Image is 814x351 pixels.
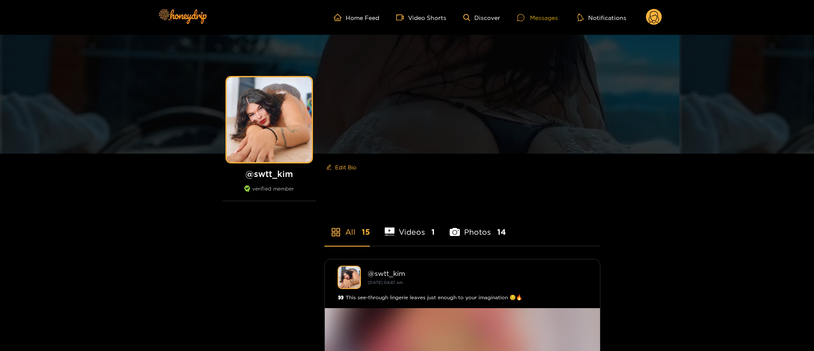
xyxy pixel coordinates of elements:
[335,163,356,171] span: Edit Bio
[324,208,370,246] li: All
[368,270,587,277] div: @ swtt_kim
[517,13,558,22] div: Messages
[396,14,446,21] a: Video Shorts
[326,164,332,171] span: edit
[223,185,316,201] div: verified member
[431,227,435,237] span: 1
[338,293,587,302] div: 👀 This see-through lingerie leaves just enough to your imagination 😏🔥
[334,14,379,21] a: Home Feed
[331,227,341,237] span: appstore
[575,13,629,22] button: Notifications
[334,14,346,21] span: home
[324,160,358,174] button: editEdit Bio
[450,208,506,246] li: Photos
[497,227,506,237] span: 14
[463,14,500,21] a: Discover
[368,280,403,285] small: [DATE] 04:47 am
[396,14,408,21] span: video-camera
[385,208,435,246] li: Videos
[223,168,316,179] h1: @ swtt_kim
[362,227,370,237] span: 15
[338,266,361,289] img: swtt_kim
